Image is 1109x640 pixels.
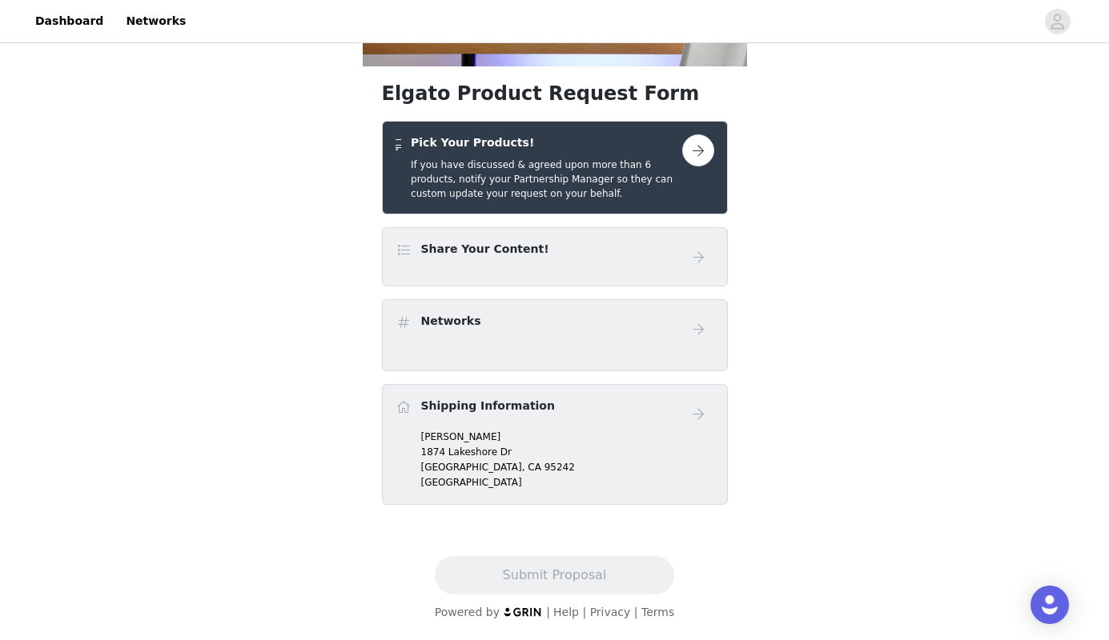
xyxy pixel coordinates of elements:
a: Terms [641,606,674,618]
span: [GEOGRAPHIC_DATA], [421,462,525,473]
a: Help [553,606,579,618]
span: | [546,606,550,618]
p: 1874 Lakeshore Dr [421,445,714,459]
span: Powered by [435,606,500,618]
h4: Networks [421,313,481,330]
a: Dashboard [26,3,113,39]
div: Networks [382,299,728,371]
h4: Pick Your Products! [411,134,681,151]
p: [GEOGRAPHIC_DATA] [421,475,714,490]
button: Submit Proposal [435,556,674,594]
p: [PERSON_NAME] [421,430,714,444]
h5: If you have discussed & agreed upon more than 6 products, notify your Partnership Manager so they... [411,158,681,201]
div: Open Intercom Messenger [1031,586,1069,624]
span: | [634,606,638,618]
div: Shipping Information [382,384,728,505]
div: avatar [1050,9,1065,34]
div: Share Your Content! [382,227,728,286]
span: CA [528,462,541,473]
a: Networks [116,3,195,39]
div: Pick Your Products! [382,121,728,214]
a: Privacy [590,606,631,618]
h1: Elgato Product Request Form [382,79,728,108]
img: logo [503,606,543,617]
span: | [582,606,586,618]
span: 95242 [544,462,575,473]
h4: Share Your Content! [421,241,549,258]
h4: Shipping Information [421,398,555,414]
